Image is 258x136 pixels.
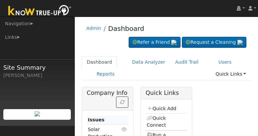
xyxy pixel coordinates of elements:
h5: Quick Links [146,90,188,97]
a: Request a Cleaning [182,37,246,48]
img: Know True-Up [5,4,75,19]
img: retrieve [35,111,40,116]
strong: Issues [88,117,104,122]
a: Refer a Friend [129,37,181,48]
div: [PERSON_NAME] [3,72,71,79]
h5: Company Info [87,90,129,97]
i: Click to view [121,127,127,132]
a: Quick Connect [147,115,166,128]
a: Audit Trail [170,56,203,68]
a: Data Analyzer [127,56,170,68]
span: Site Summary [3,63,71,72]
img: retrieve [237,40,243,45]
a: Reports [92,68,120,80]
a: Quick Add [147,106,176,111]
img: retrieve [171,40,177,45]
a: Dashboard [108,25,144,33]
a: Dashboard [82,56,117,68]
a: Users [213,56,237,68]
a: Admin [86,26,101,31]
a: Quick Links [210,68,251,80]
